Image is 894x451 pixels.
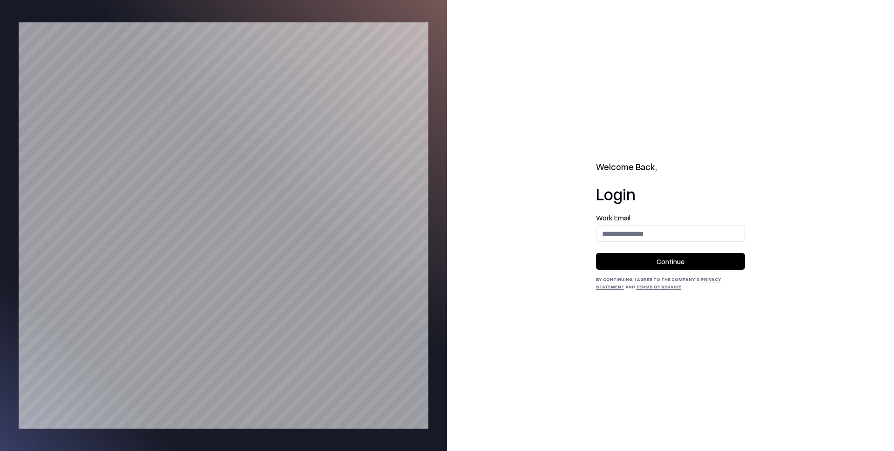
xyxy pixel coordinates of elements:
div: By continuing, I agree to the Company's and [596,275,745,290]
button: Continue [596,253,745,270]
h1: Login [596,184,745,203]
label: Work Email [596,214,745,221]
h2: Welcome Back, [596,161,745,174]
a: Terms of Service [636,284,681,289]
